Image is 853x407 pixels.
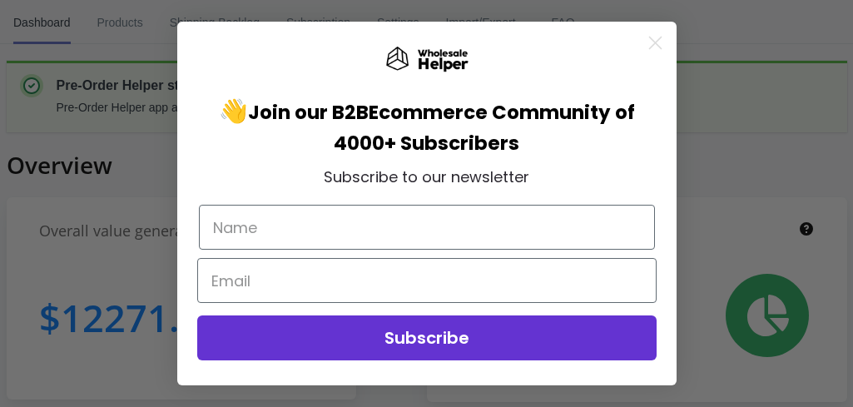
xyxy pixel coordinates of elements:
input: Email [197,258,657,303]
img: Wholesale Helper Logo [385,47,469,73]
span: Join our B2B [248,99,369,126]
span: 👋 [219,95,369,127]
span: Ecommerce Community of 4000+ Subscribers [334,99,635,156]
input: Name [199,205,655,250]
button: Subscribe [197,315,657,360]
button: Close dialog [641,28,670,57]
span: Subscribe to our newsletter [324,166,529,187]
